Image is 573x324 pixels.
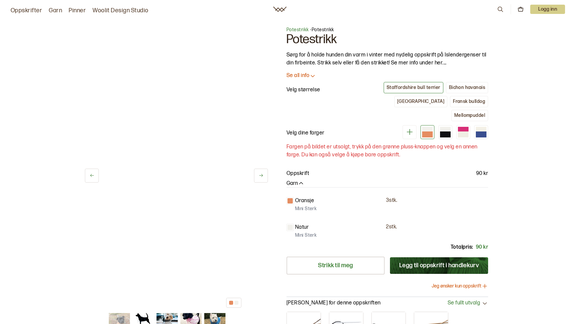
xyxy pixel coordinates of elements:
[286,170,309,178] p: Oppskrift
[286,27,309,33] a: Potestrikk
[273,7,286,12] a: Woolit
[438,125,452,139] div: Svart og hvit (utsolgt)
[432,283,488,289] button: Jeg ønsker kun oppskrift
[286,300,488,307] button: [PERSON_NAME] for denne oppskriftenSe fullt utvalg
[456,125,470,139] div: Hvit og rosa
[530,5,565,14] p: Logg inn
[450,96,488,107] button: Fransk bulldog
[93,6,149,15] a: Woolit Design Studio
[286,180,304,187] button: Garn
[476,243,488,251] p: 90 kr
[446,82,488,93] button: Bichon havanais
[386,224,397,231] p: 2 stk.
[453,99,485,105] div: Fransk bulldog
[530,5,565,14] button: User dropdown
[449,85,485,91] div: Bichon havanais
[295,232,317,239] p: Mini Sterk
[451,110,488,121] button: Mellompuddel
[286,300,381,307] p: [PERSON_NAME] for denne oppskriften
[448,300,480,307] span: Se fullt utvalg
[286,72,488,79] button: Se all info
[474,125,488,139] div: Blå og hvit (utsolgt)
[286,27,488,33] p: - Potestrikk
[286,129,325,137] p: Velg dine farger
[451,243,473,251] p: Totalpris:
[295,223,309,231] p: Natur
[49,6,62,15] a: Garn
[286,33,488,46] h1: Potestrikk
[420,125,434,139] div: Oransje og hvit (utsolgt)
[286,257,385,275] a: Strikk til meg
[476,170,488,178] p: 90 kr
[390,257,488,274] button: Legg til oppskrift i handlekurv
[286,72,309,79] p: Se all info
[387,85,440,91] div: Staffordshire bull terrier
[454,113,485,119] div: Mellompuddel
[386,197,397,204] p: 3 stk.
[11,6,42,15] a: Oppskrifter
[397,99,444,105] div: [GEOGRAPHIC_DATA]
[295,197,314,205] p: Oransje
[384,82,443,93] button: Staffordshire bull terrier
[295,205,317,212] p: Mini Sterk
[286,51,488,67] p: Sørg for å holde hunden din varm i vinter med nydelig oppskrift på Islendergenser til din firbein...
[286,86,320,94] p: Velg størrelse
[69,6,86,15] a: Pinner
[394,96,447,107] button: [GEOGRAPHIC_DATA]
[286,143,488,159] p: Fargen på bildet er utsolgt, trykk på den grønne pluss-knappen og velg en annen farge. Du kan ogs...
